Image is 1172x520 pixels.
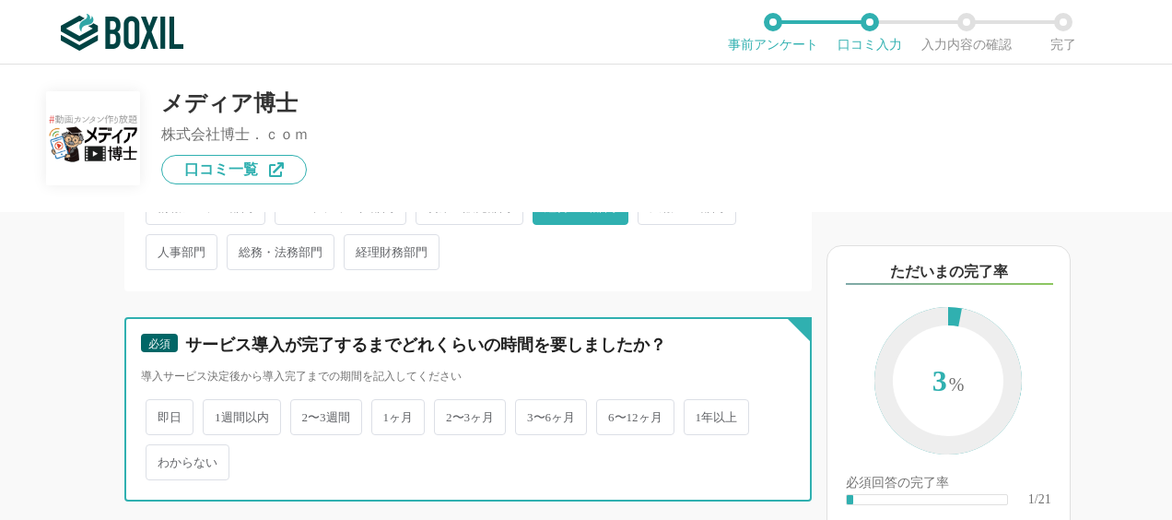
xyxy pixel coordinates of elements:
[203,399,281,435] span: 1週間以内
[724,13,821,52] li: 事前アンケート
[146,444,229,480] span: わからない
[1028,493,1051,506] div: 1/21
[344,234,439,270] span: 経理財務部門
[821,13,918,52] li: 口コミ入力
[146,399,193,435] span: 即日
[371,399,426,435] span: 1ヶ月
[141,369,795,384] div: 導入サービス決定後から導入完了までの期間を記入してください
[684,399,750,435] span: 1年以上
[161,155,307,184] a: 口コミ一覧
[148,337,170,350] span: 必須
[918,13,1014,52] li: 入力内容の確認
[846,477,1051,493] div: 必須回答の完了率
[185,334,774,357] div: サービス導入が完了するまでどれくらいの時間を要しましたか？
[949,374,965,395] span: %
[515,399,587,435] span: 3〜6ヶ月
[161,92,309,114] div: メディア博士
[846,261,1053,285] div: ただいまの完了率
[596,399,674,435] span: 6〜12ヶ月
[1014,13,1111,52] li: 完了
[227,234,334,270] span: 総務・法務部門
[434,399,506,435] span: 2〜3ヶ月
[290,399,362,435] span: 2〜3週間
[184,162,258,177] span: 口コミ一覧
[161,127,309,142] div: 株式会社博士．ｃｏｍ
[146,234,217,270] span: 人事部門
[847,495,853,504] div: ​
[893,325,1003,440] span: 3
[61,14,183,51] img: ボクシルSaaS_ロゴ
